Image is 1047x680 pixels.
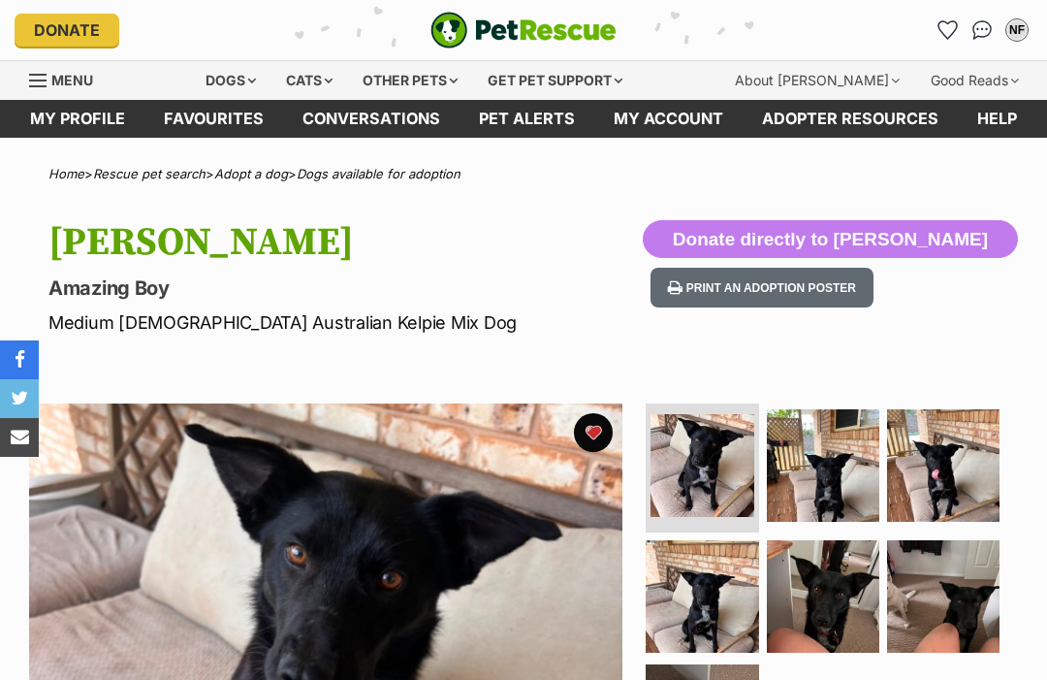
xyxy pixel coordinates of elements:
[887,540,999,653] img: Photo of Bob
[643,220,1018,259] button: Donate directly to [PERSON_NAME]
[917,61,1032,100] div: Good Reads
[460,100,594,138] a: Pet alerts
[15,14,119,47] a: Donate
[646,540,758,653] img: Photo of Bob
[574,413,613,452] button: favourite
[958,100,1036,138] a: Help
[594,100,743,138] a: My account
[272,61,346,100] div: Cats
[297,166,460,181] a: Dogs available for adoption
[48,275,642,302] p: Amazing Boy
[48,166,84,181] a: Home
[51,72,93,88] span: Menu
[743,100,958,138] a: Adopter resources
[349,61,471,100] div: Other pets
[29,61,107,96] a: Menu
[1007,20,1027,40] div: NF
[650,268,873,308] button: Print an adoption poster
[767,540,879,653] img: Photo of Bob
[283,100,460,138] a: conversations
[11,100,144,138] a: My profile
[430,12,617,49] a: PetRescue
[48,309,642,336] p: Medium [DEMOGRAPHIC_DATA] Australian Kelpie Mix Dog
[932,15,1032,46] ul: Account quick links
[1001,15,1032,46] button: My account
[214,166,288,181] a: Adopt a dog
[932,15,963,46] a: Favourites
[650,414,753,517] img: Photo of Bob
[144,100,283,138] a: Favourites
[972,20,993,40] img: chat-41dd97257d64d25036548639549fe6c8038ab92f7586957e7f3b1b290dea8141.svg
[48,220,642,265] h1: [PERSON_NAME]
[474,61,636,100] div: Get pet support
[887,409,999,522] img: Photo of Bob
[93,166,206,181] a: Rescue pet search
[721,61,913,100] div: About [PERSON_NAME]
[192,61,270,100] div: Dogs
[767,409,879,522] img: Photo of Bob
[430,12,617,49] img: logo-e224e6f780fb5917bec1dbf3a21bbac754714ae5b6737aabdf751b685950b380.svg
[967,15,998,46] a: Conversations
